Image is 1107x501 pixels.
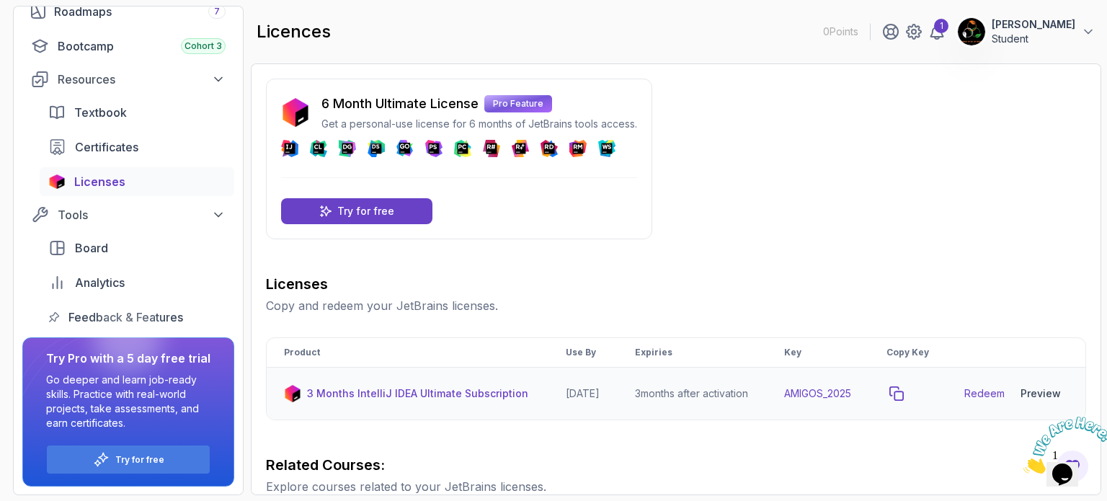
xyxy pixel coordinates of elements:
[934,19,948,33] div: 1
[6,6,12,18] span: 1
[1021,386,1061,401] div: Preview
[767,338,869,368] th: Key
[284,385,301,402] img: jetbrains icon
[281,198,432,224] a: Try for free
[58,206,226,223] div: Tools
[68,309,183,326] span: Feedback & Features
[957,17,1095,46] button: user profile image[PERSON_NAME]Student
[958,18,985,45] img: user profile image
[321,117,637,131] p: Get a personal-use license for 6 months of JetBrains tools access.
[618,368,767,420] td: 3 months after activation
[214,6,220,17] span: 7
[548,338,618,368] th: Use By
[618,338,767,368] th: Expiries
[46,445,210,474] button: Try for free
[266,478,1086,495] p: Explore courses related to your JetBrains licenses.
[928,23,946,40] a: 1
[22,32,234,61] a: bootcamp
[266,297,1086,314] p: Copy and redeem your JetBrains licenses.
[48,174,66,189] img: jetbrains icon
[22,66,234,92] button: Resources
[115,454,164,466] a: Try for free
[266,455,1086,475] h3: Related Courses:
[184,40,222,52] span: Cohort 3
[40,268,234,297] a: analytics
[40,133,234,161] a: certificates
[548,368,618,420] td: [DATE]
[337,204,394,218] p: Try for free
[40,98,234,127] a: textbook
[75,274,125,291] span: Analytics
[75,239,108,257] span: Board
[1018,411,1107,479] iframe: chat widget
[869,338,947,368] th: Copy Key
[484,95,552,112] p: Pro Feature
[54,3,226,20] div: Roadmaps
[40,167,234,196] a: licenses
[267,338,548,368] th: Product
[75,138,138,156] span: Certificates
[1013,379,1068,408] button: Preview
[40,234,234,262] a: board
[823,25,858,39] p: 0 Points
[307,386,528,401] p: 3 Months IntelliJ IDEA Ultimate Subscription
[992,32,1075,46] p: Student
[40,303,234,332] a: feedback
[74,173,125,190] span: Licenses
[886,383,907,404] button: copy-button
[266,274,1086,294] h3: Licenses
[321,94,479,114] p: 6 Month Ultimate License
[6,6,95,63] img: Chat attention grabber
[767,368,869,420] td: AMIGOS_2025
[281,98,310,127] img: jetbrains icon
[964,386,1005,401] a: Redeem
[58,71,226,88] div: Resources
[74,104,127,121] span: Textbook
[992,17,1075,32] p: [PERSON_NAME]
[22,202,234,228] button: Tools
[58,37,226,55] div: Bootcamp
[46,373,210,430] p: Go deeper and learn job-ready skills. Practice with real-world projects, take assessments, and ea...
[257,20,331,43] h2: licences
